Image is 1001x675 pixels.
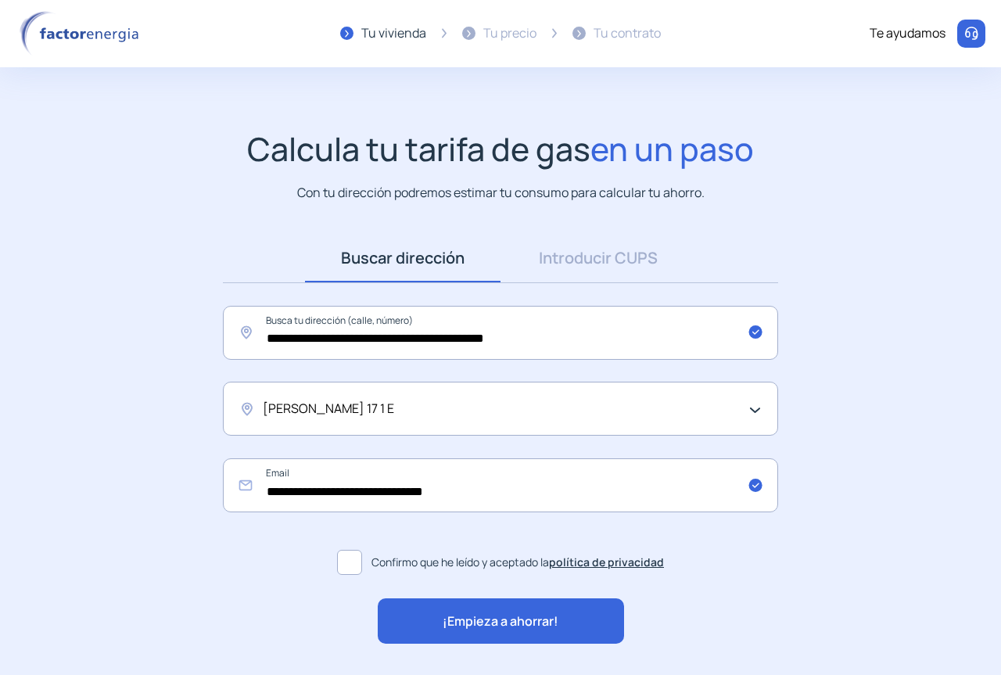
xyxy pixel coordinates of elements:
h1: Calcula tu tarifa de gas [247,130,754,168]
div: Tu vivienda [361,23,426,44]
img: logo factor [16,11,149,56]
a: Introducir CUPS [500,234,696,282]
a: política de privacidad [549,555,664,569]
span: [PERSON_NAME] 17 1 E [263,399,394,419]
span: ¡Empieza a ahorrar! [443,612,558,632]
a: Buscar dirección [305,234,500,282]
p: Con tu dirección podremos estimar tu consumo para calcular tu ahorro. [297,183,705,203]
img: llamar [963,26,979,41]
span: Confirmo que he leído y aceptado la [371,554,664,571]
span: en un paso [590,127,754,171]
div: Tu precio [483,23,536,44]
div: Te ayudamos [870,23,945,44]
div: Tu contrato [594,23,661,44]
